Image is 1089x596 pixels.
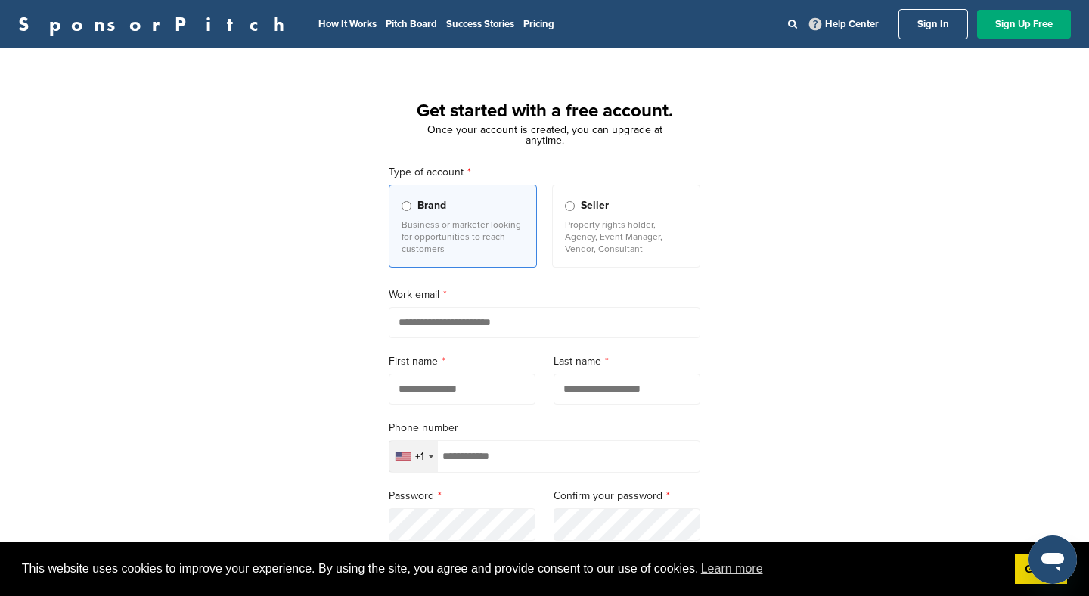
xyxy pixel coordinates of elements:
[389,441,438,472] div: Selected country
[389,287,700,303] label: Work email
[318,18,377,30] a: How It Works
[806,15,882,33] a: Help Center
[389,488,535,504] label: Password
[389,420,700,436] label: Phone number
[371,98,718,125] h1: Get started with a free account.
[446,18,514,30] a: Success Stories
[554,488,700,504] label: Confirm your password
[1028,535,1077,584] iframe: Button to launch messaging window
[699,557,765,580] a: learn more about cookies
[523,18,554,30] a: Pricing
[581,197,609,214] span: Seller
[402,219,524,255] p: Business or marketer looking for opportunities to reach customers
[554,353,700,370] label: Last name
[22,557,1003,580] span: This website uses cookies to improve your experience. By using the site, you agree and provide co...
[417,197,446,214] span: Brand
[389,164,700,181] label: Type of account
[18,14,294,34] a: SponsorPitch
[1015,554,1067,585] a: dismiss cookie message
[898,9,968,39] a: Sign In
[977,10,1071,39] a: Sign Up Free
[427,123,662,147] span: Once your account is created, you can upgrade at anytime.
[389,353,535,370] label: First name
[565,219,687,255] p: Property rights holder, Agency, Event Manager, Vendor, Consultant
[565,201,575,211] input: Seller Property rights holder, Agency, Event Manager, Vendor, Consultant
[415,452,424,462] div: +1
[386,18,437,30] a: Pitch Board
[402,201,411,211] input: Brand Business or marketer looking for opportunities to reach customers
